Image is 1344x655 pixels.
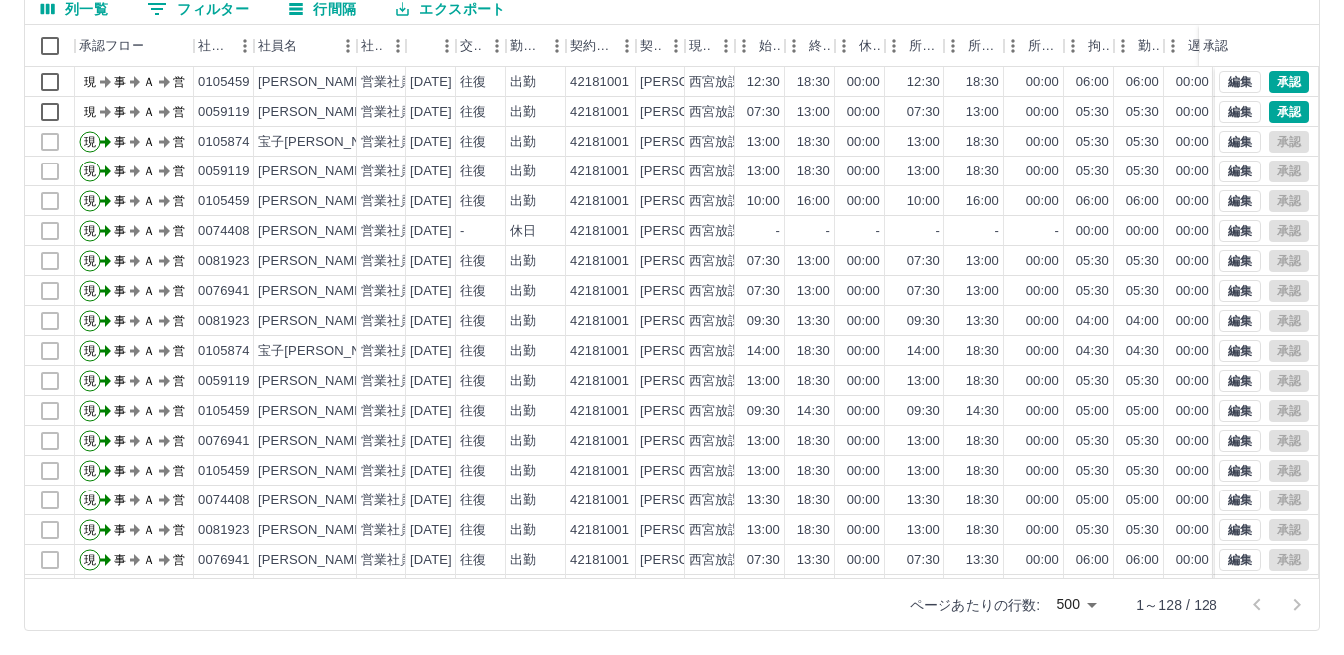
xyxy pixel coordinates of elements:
[143,105,155,119] text: Ａ
[361,312,465,331] div: 営業社員(PT契約)
[797,133,830,152] div: 18:30
[84,105,96,119] text: 現
[966,163,999,181] div: 18:30
[876,222,880,241] div: -
[1026,163,1059,181] div: 00:00
[1076,103,1109,122] div: 05:30
[689,192,821,211] div: 西宮放課後児童クラブ
[1126,163,1159,181] div: 05:30
[510,73,536,92] div: 出勤
[173,314,185,328] text: 営
[361,25,383,67] div: 社員区分
[909,25,941,67] div: 所定開始
[1126,282,1159,301] div: 05:30
[1176,252,1209,271] div: 00:00
[797,103,830,122] div: 13:00
[84,344,96,358] text: 現
[885,25,944,67] div: 所定開始
[460,103,486,122] div: 往復
[1219,549,1261,571] button: 編集
[907,282,940,301] div: 07:30
[361,73,465,92] div: 営業社員(PT契約)
[114,344,126,358] text: 事
[859,25,881,67] div: 休憩
[1064,25,1114,67] div: 拘束
[258,372,367,391] div: [PERSON_NAME]
[640,282,886,301] div: [PERSON_NAME][GEOGRAPHIC_DATA]
[460,163,486,181] div: 往復
[1076,73,1109,92] div: 06:00
[1055,222,1059,241] div: -
[1219,101,1261,123] button: 編集
[612,31,642,61] button: メニュー
[1176,282,1209,301] div: 00:00
[114,314,126,328] text: 事
[460,73,486,92] div: 往復
[907,342,940,361] div: 14:00
[640,73,886,92] div: [PERSON_NAME][GEOGRAPHIC_DATA]
[835,25,885,67] div: 休憩
[966,282,999,301] div: 13:00
[747,163,780,181] div: 13:00
[173,254,185,268] text: 営
[460,222,464,241] div: -
[230,31,260,61] button: メニュー
[785,25,835,67] div: 終業
[847,133,880,152] div: 00:00
[258,222,367,241] div: [PERSON_NAME]
[847,192,880,211] div: 00:00
[1126,252,1159,271] div: 05:30
[747,252,780,271] div: 07:30
[258,133,393,152] div: 宝子[PERSON_NAME]
[1138,25,1160,67] div: 勤務
[747,73,780,92] div: 12:30
[84,284,96,298] text: 現
[198,372,250,391] div: 0059119
[797,192,830,211] div: 16:00
[689,222,821,241] div: 西宮放課後児童クラブ
[907,73,940,92] div: 12:30
[1026,73,1059,92] div: 00:00
[258,342,393,361] div: 宝子[PERSON_NAME]
[570,133,629,152] div: 42181001
[361,192,465,211] div: 営業社員(PT契約)
[759,25,781,67] div: 始業
[640,312,886,331] div: [PERSON_NAME][GEOGRAPHIC_DATA]
[689,342,821,361] div: 西宮放課後児童クラブ
[361,222,465,241] div: 営業社員(PT契約)
[114,194,126,208] text: 事
[640,342,886,361] div: [PERSON_NAME][GEOGRAPHIC_DATA]
[198,222,250,241] div: 0074408
[1219,250,1261,272] button: 編集
[542,31,572,61] button: メニュー
[776,222,780,241] div: -
[361,342,465,361] div: 営業社員(PT契約)
[456,25,506,67] div: 交通費
[566,25,636,67] div: 契約コード
[1028,25,1060,67] div: 所定休憩
[84,224,96,238] text: 現
[258,25,297,67] div: 社員名
[510,222,536,241] div: 休日
[747,312,780,331] div: 09:30
[640,192,886,211] div: [PERSON_NAME][GEOGRAPHIC_DATA]
[361,252,465,271] div: 営業社員(PT契約)
[847,103,880,122] div: 00:00
[570,342,629,361] div: 42181001
[143,224,155,238] text: Ａ
[570,222,629,241] div: 42181001
[410,252,452,271] div: [DATE]
[711,31,741,61] button: メニュー
[1176,103,1209,122] div: 00:00
[79,25,144,67] div: 承認フロー
[84,254,96,268] text: 現
[143,164,155,178] text: Ａ
[333,31,363,61] button: メニュー
[1126,103,1159,122] div: 05:30
[506,25,566,67] div: 勤務区分
[143,75,155,89] text: Ａ
[1269,101,1309,123] button: 承認
[847,342,880,361] div: 00:00
[1026,192,1059,211] div: 00:00
[510,192,536,211] div: 出勤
